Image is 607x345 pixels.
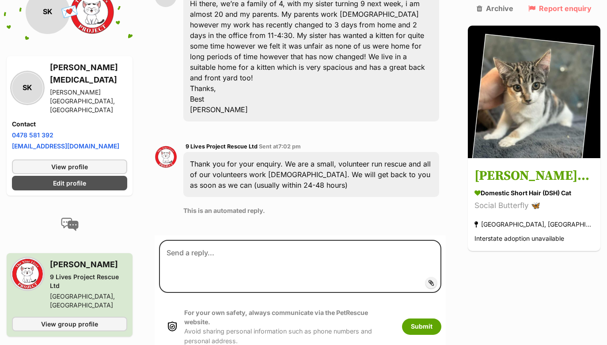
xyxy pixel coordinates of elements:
h3: [PERSON_NAME][MEDICAL_DATA] [50,61,127,86]
a: View profile [12,159,127,174]
div: Domestic Short Hair (DSH) Cat [474,189,594,198]
div: [GEOGRAPHIC_DATA], [GEOGRAPHIC_DATA] [50,292,127,310]
h3: [PERSON_NAME] [50,258,127,271]
span: View group profile [41,319,98,329]
a: 0478 581 392 [12,131,53,139]
strong: For your own safety, always communicate via the PetRescue website. [184,309,368,326]
span: View profile [51,162,88,171]
div: Thank you for your enquiry. We are a small, volunteer run rescue and all of our volunteers work [... [183,152,439,197]
span: Sent at [259,143,301,150]
img: conversation-icon-4a6f8262b818ee0b60e3300018af0b2d0b884aa5de6e9bcb8d3d4eeb1a70a7c4.svg [61,218,79,231]
p: This is an automated reply. [183,206,439,215]
span: 💌 [60,3,80,22]
a: View group profile [12,317,127,331]
img: 9 Lives Project Rescue Ltd profile pic [12,258,43,289]
div: [GEOGRAPHIC_DATA], [GEOGRAPHIC_DATA] [474,219,594,231]
a: [PERSON_NAME]* 9 Lives Project Rescue Domestic Short Hair (DSH) Cat Social Butterfly 🦋 [GEOGRAPHI... [468,160,600,251]
div: SK [12,72,43,103]
img: 9 Lives Project Rescue Ltd profile pic [155,146,177,168]
span: 9 Lives Project Rescue Ltd [186,143,258,150]
button: Submit [402,318,441,334]
a: [EMAIL_ADDRESS][DOMAIN_NAME] [12,142,119,150]
span: Interstate adoption unavailable [474,235,564,243]
span: Edit profile [53,178,86,188]
div: [PERSON_NAME][GEOGRAPHIC_DATA], [GEOGRAPHIC_DATA] [50,88,127,114]
a: Report enquiry [528,4,592,12]
h3: [PERSON_NAME]* 9 Lives Project Rescue [474,167,594,186]
a: Archive [477,4,513,12]
h4: Contact [12,120,127,129]
span: 7:02 pm [278,143,301,150]
div: 9 Lives Project Rescue Ltd [50,273,127,290]
a: Edit profile [12,176,127,190]
div: Social Butterfly 🦋 [474,200,594,212]
img: Lola* 9 Lives Project Rescue [468,26,600,158]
